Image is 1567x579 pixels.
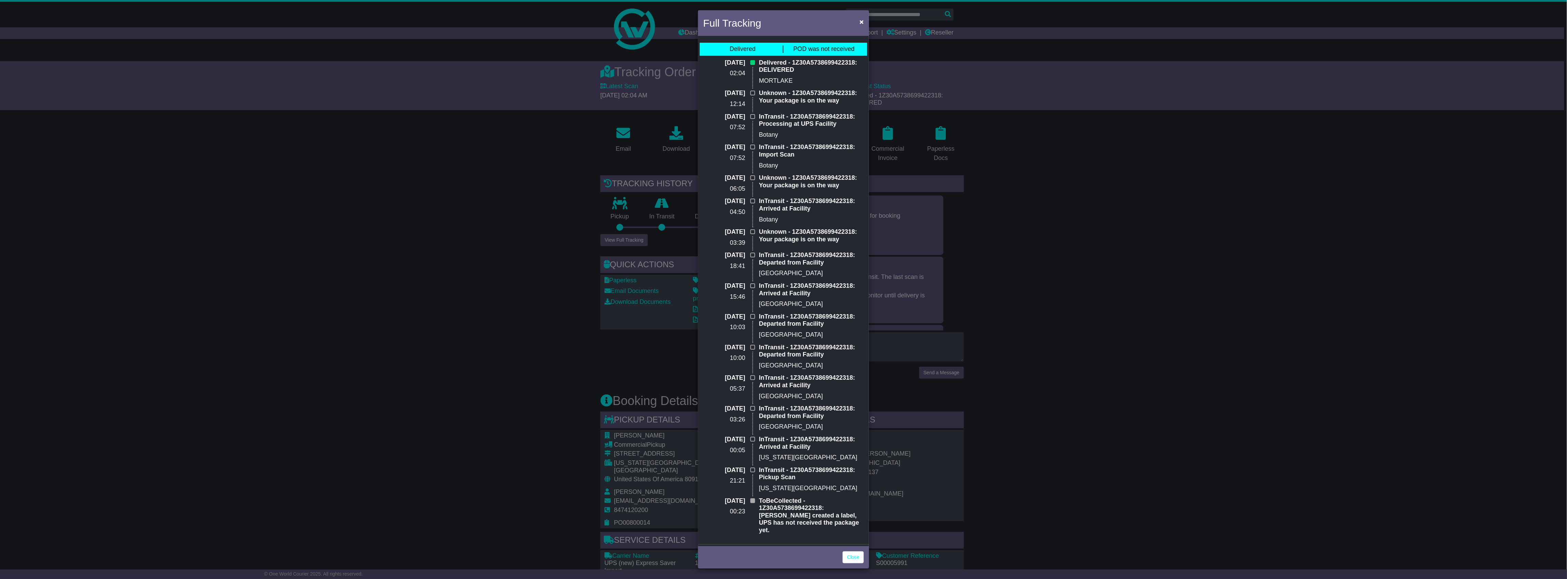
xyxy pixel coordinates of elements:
[759,423,864,431] p: [GEOGRAPHIC_DATA]
[759,174,864,189] p: Unknown - 1Z30A5738699422318: Your package is on the way
[730,45,755,53] div: Delivered
[703,447,745,454] p: 00:05
[703,100,745,108] p: 12:14
[759,467,864,481] p: InTransit - 1Z30A5738699422318: Pickup Scan
[703,185,745,193] p: 06:05
[703,405,745,413] p: [DATE]
[703,70,745,77] p: 02:04
[759,300,864,308] p: [GEOGRAPHIC_DATA]
[703,374,745,382] p: [DATE]
[759,497,864,534] p: ToBeCollected - 1Z30A5738699422318: [PERSON_NAME] created a label, UPS has not received the packa...
[759,131,864,139] p: Botany
[703,436,745,443] p: [DATE]
[759,144,864,158] p: InTransit - 1Z30A5738699422318: Import Scan
[703,208,745,216] p: 04:50
[759,485,864,492] p: [US_STATE][GEOGRAPHIC_DATA]
[703,354,745,362] p: 10:00
[759,454,864,461] p: [US_STATE][GEOGRAPHIC_DATA]
[759,436,864,450] p: InTransit - 1Z30A5738699422318: Arrived at Facility
[703,324,745,331] p: 10:03
[703,477,745,485] p: 21:21
[703,154,745,162] p: 07:52
[703,228,745,236] p: [DATE]
[703,282,745,290] p: [DATE]
[759,362,864,369] p: [GEOGRAPHIC_DATA]
[759,282,864,297] p: InTransit - 1Z30A5738699422318: Arrived at Facility
[703,144,745,151] p: [DATE]
[703,59,745,67] p: [DATE]
[703,15,761,31] h4: Full Tracking
[759,313,864,328] p: InTransit - 1Z30A5738699422318: Departed from Facility
[703,416,745,423] p: 03:26
[703,497,745,505] p: [DATE]
[703,90,745,97] p: [DATE]
[843,551,864,563] a: Close
[759,113,864,128] p: InTransit - 1Z30A5738699422318: Processing at UPS Facility
[860,18,864,26] span: ×
[759,198,864,212] p: InTransit - 1Z30A5738699422318: Arrived at Facility
[703,198,745,205] p: [DATE]
[703,385,745,393] p: 05:37
[759,77,864,85] p: MORTLAKE
[703,293,745,301] p: 15:46
[703,508,745,515] p: 00:23
[703,174,745,182] p: [DATE]
[759,393,864,400] p: [GEOGRAPHIC_DATA]
[856,15,867,29] button: Close
[703,113,745,121] p: [DATE]
[759,374,864,389] p: InTransit - 1Z30A5738699422318: Arrived at Facility
[759,270,864,277] p: [GEOGRAPHIC_DATA]
[703,252,745,259] p: [DATE]
[759,405,864,420] p: InTransit - 1Z30A5738699422318: Departed from Facility
[759,90,864,104] p: Unknown - 1Z30A5738699422318: Your package is on the way
[759,331,864,339] p: [GEOGRAPHIC_DATA]
[759,216,864,224] p: Botany
[703,239,745,247] p: 03:39
[703,467,745,474] p: [DATE]
[759,344,864,359] p: InTransit - 1Z30A5738699422318: Departed from Facility
[793,45,855,52] span: POD was not received
[703,262,745,270] p: 18:41
[759,228,864,243] p: Unknown - 1Z30A5738699422318: Your package is on the way
[759,252,864,266] p: InTransit - 1Z30A5738699422318: Departed from Facility
[703,124,745,131] p: 07:52
[759,162,864,170] p: Botany
[703,313,745,321] p: [DATE]
[703,344,745,351] p: [DATE]
[759,59,864,74] p: Delivered - 1Z30A5738699422318: DELIVERED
